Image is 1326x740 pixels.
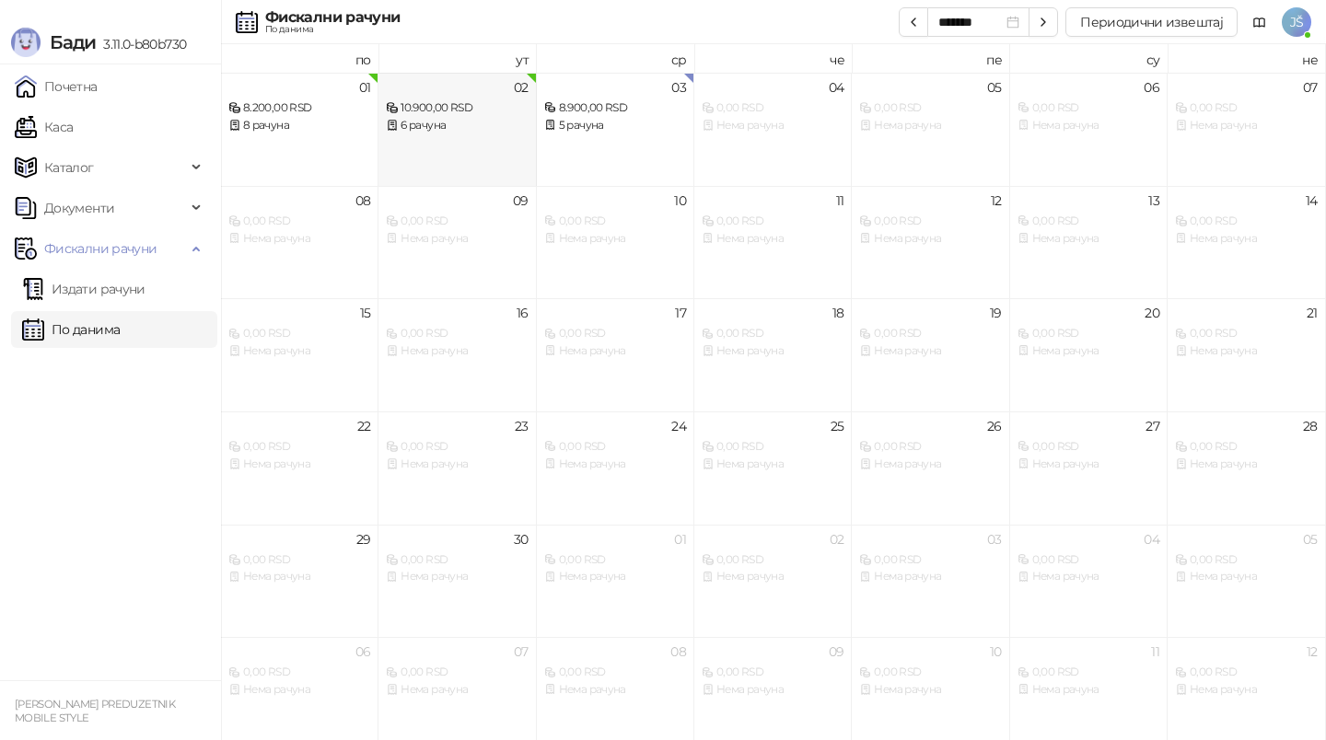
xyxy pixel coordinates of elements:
div: Нема рачуна [544,230,686,248]
td: 2025-09-08 [221,186,378,299]
div: Нема рачуна [859,456,1001,473]
small: [PERSON_NAME] PREDUZETNIK MOBILE STYLE [15,698,175,724]
div: 0,00 RSD [1175,99,1317,117]
div: Нема рачуна [702,117,843,134]
div: 01 [674,533,686,546]
div: 0,00 RSD [859,664,1001,681]
div: Нема рачуна [544,681,686,699]
td: 2025-09-18 [694,298,852,411]
div: По данима [265,25,400,34]
div: Нема рачуна [228,230,370,248]
td: 2025-09-29 [221,525,378,638]
div: Нема рачуна [386,342,528,360]
span: Документи [44,190,114,226]
div: 0,00 RSD [1175,551,1317,569]
div: 11 [836,194,844,207]
div: 0,00 RSD [702,551,843,569]
div: 0,00 RSD [544,213,686,230]
div: 10 [990,645,1002,658]
div: 25 [831,420,844,433]
td: 2025-09-02 [378,73,536,186]
th: пе [852,44,1009,73]
td: 2025-09-27 [1010,411,1168,525]
div: 26 [987,420,1002,433]
td: 2025-09-10 [537,186,694,299]
div: 0,00 RSD [1175,325,1317,342]
div: Нема рачуна [702,568,843,585]
a: Документација [1245,7,1274,37]
div: Нема рачуна [544,342,686,360]
div: Нема рачуна [1175,230,1317,248]
div: 0,00 RSD [544,664,686,681]
div: 0,00 RSD [1175,664,1317,681]
a: Почетна [15,68,98,105]
a: Каса [15,109,73,145]
div: 17 [675,306,686,319]
td: 2025-10-01 [537,525,694,638]
div: Нема рачуна [859,230,1001,248]
div: 0,00 RSD [702,664,843,681]
td: 2025-10-02 [694,525,852,638]
td: 2025-09-03 [537,73,694,186]
div: 0,00 RSD [702,438,843,456]
div: 0,00 RSD [1175,213,1317,230]
div: 06 [355,645,371,658]
div: 08 [670,645,686,658]
div: 19 [990,306,1002,319]
td: 2025-09-26 [852,411,1009,525]
td: 2025-09-20 [1010,298,1168,411]
th: ср [537,44,694,73]
span: 3.11.0-b80b730 [96,36,186,52]
div: Нема рачуна [1018,117,1159,134]
div: 0,00 RSD [859,99,1001,117]
div: 0,00 RSD [228,438,370,456]
td: 2025-09-28 [1168,411,1325,525]
div: Нема рачуна [386,230,528,248]
td: 2025-09-25 [694,411,852,525]
td: 2025-09-01 [221,73,378,186]
td: 2025-09-24 [537,411,694,525]
div: 0,00 RSD [702,99,843,117]
div: 0,00 RSD [859,325,1001,342]
div: 12 [991,194,1002,207]
td: 2025-09-05 [852,73,1009,186]
td: 2025-09-19 [852,298,1009,411]
div: 09 [513,194,529,207]
div: Нема рачуна [859,342,1001,360]
div: 0,00 RSD [228,213,370,230]
div: 02 [830,533,844,546]
td: 2025-09-23 [378,411,536,525]
div: 0,00 RSD [386,325,528,342]
div: 06 [1144,81,1159,94]
td: 2025-10-04 [1010,525,1168,638]
div: 04 [829,81,844,94]
div: 08 [355,194,371,207]
div: Нема рачуна [228,681,370,699]
div: 0,00 RSD [544,325,686,342]
td: 2025-09-22 [221,411,378,525]
div: Нема рачуна [1175,681,1317,699]
div: Нема рачуна [228,342,370,360]
td: 2025-09-04 [694,73,852,186]
div: Нема рачуна [702,230,843,248]
div: 27 [1146,420,1159,433]
div: 0,00 RSD [386,551,528,569]
div: 09 [829,645,844,658]
div: 10.900,00 RSD [386,99,528,117]
div: 05 [987,81,1002,94]
div: 0,00 RSD [702,325,843,342]
div: Нема рачуна [702,456,843,473]
td: 2025-09-13 [1010,186,1168,299]
td: 2025-09-07 [1168,73,1325,186]
td: 2025-10-03 [852,525,1009,638]
div: Нема рачуна [859,681,1001,699]
div: Нема рачуна [1018,456,1159,473]
div: 0,00 RSD [1018,213,1159,230]
th: по [221,44,378,73]
a: Издати рачуни [22,271,145,307]
div: 8.900,00 RSD [544,99,686,117]
div: Нема рачуна [702,681,843,699]
div: 0,00 RSD [386,438,528,456]
div: Нема рачуна [1175,456,1317,473]
div: 10 [674,194,686,207]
